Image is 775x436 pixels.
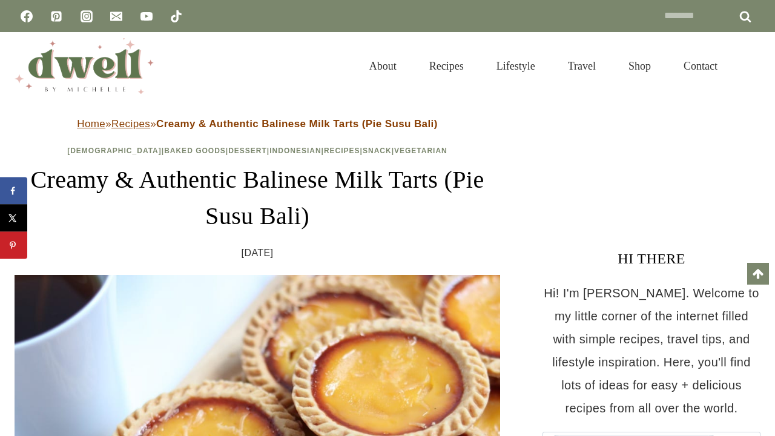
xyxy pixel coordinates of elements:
nav: Primary Navigation [353,45,734,87]
a: [DEMOGRAPHIC_DATA] [67,147,162,155]
a: Pinterest [44,4,68,28]
a: Lifestyle [480,45,552,87]
img: DWELL by michelle [15,38,154,94]
a: Recipes [324,147,360,155]
a: Recipes [111,118,150,130]
p: Hi! I'm [PERSON_NAME]. Welcome to my little corner of the internet filled with simple recipes, tr... [542,282,760,420]
a: YouTube [134,4,159,28]
a: Facebook [15,4,39,28]
a: Vegetarian [394,147,447,155]
a: Recipes [413,45,480,87]
a: Instagram [74,4,99,28]
a: Scroll to top [747,263,769,285]
strong: Creamy & Authentic Balinese Milk Tarts (Pie Susu Bali) [156,118,438,130]
a: TikTok [164,4,188,28]
button: View Search Form [740,56,760,76]
h1: Creamy & Authentic Balinese Milk Tarts (Pie Susu Bali) [15,162,500,234]
a: Travel [552,45,612,87]
a: Snack [363,147,392,155]
span: » » [77,118,438,130]
h3: HI THERE [542,248,760,269]
a: Home [77,118,105,130]
span: | | | | | | [67,147,447,155]
time: [DATE] [242,244,274,262]
a: Dessert [228,147,267,155]
a: Indonesian [269,147,321,155]
a: Shop [612,45,667,87]
a: Email [104,4,128,28]
a: Baked Goods [164,147,226,155]
a: Contact [667,45,734,87]
a: About [353,45,413,87]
